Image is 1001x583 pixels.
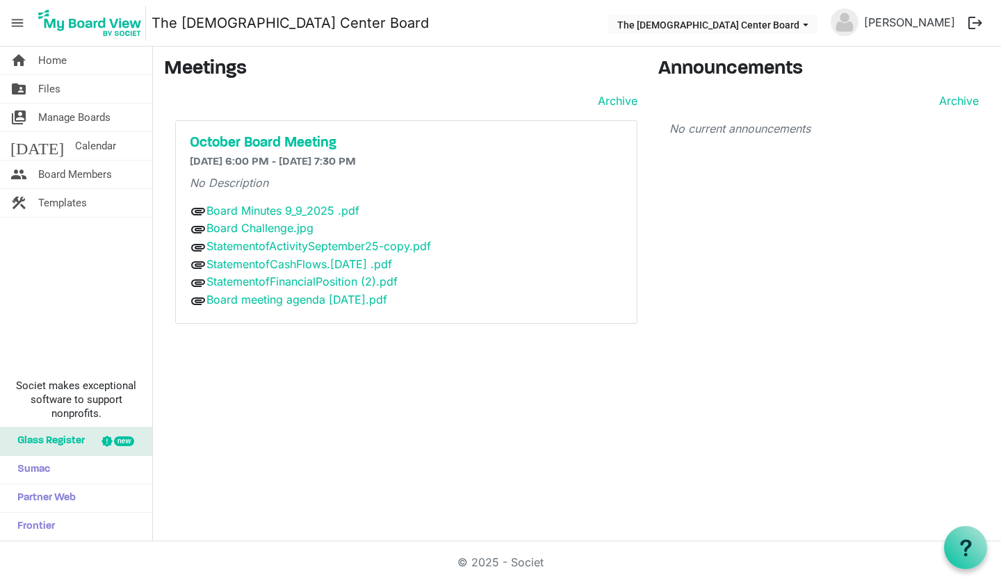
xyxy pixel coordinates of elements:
[34,6,146,40] img: My Board View Logo
[152,9,429,37] a: The [DEMOGRAPHIC_DATA] Center Board
[10,132,64,160] span: [DATE]
[206,274,398,288] a: StatementofFinancialPosition (2).pdf
[190,203,206,220] span: attachment
[190,221,206,238] span: attachment
[190,156,623,169] h6: [DATE] 6:00 PM - [DATE] 7:30 PM
[4,10,31,36] span: menu
[10,484,76,512] span: Partner Web
[10,456,50,484] span: Sumac
[38,161,112,188] span: Board Members
[6,379,146,420] span: Societ makes exceptional software to support nonprofits.
[190,274,206,291] span: attachment
[10,104,27,131] span: switch_account
[10,189,27,217] span: construction
[190,256,206,273] span: attachment
[206,221,314,235] a: Board Challenge.jpg
[75,132,116,160] span: Calendar
[10,75,27,103] span: folder_shared
[206,239,431,253] a: StatementofActivitySeptember25-copy.pdf
[608,15,817,34] button: The LGBT Center Board dropdownbutton
[206,293,387,306] a: Board meeting agenda [DATE].pdf
[934,92,979,109] a: Archive
[206,204,359,217] a: Board Minutes 9_9_2025 .pdf
[38,75,60,103] span: Files
[114,436,134,446] div: new
[961,8,990,38] button: logout
[10,513,55,541] span: Frontier
[10,427,85,455] span: Glass Register
[669,120,979,137] p: No current announcements
[38,47,67,74] span: Home
[206,257,392,271] a: StatementofCashFlows.[DATE] .pdf
[190,174,623,191] p: No Description
[164,58,637,81] h3: Meetings
[10,161,27,188] span: people
[592,92,637,109] a: Archive
[190,135,623,151] a: October Board Meeting
[34,6,152,40] a: My Board View Logo
[831,8,858,36] img: no-profile-picture.svg
[38,189,87,217] span: Templates
[658,58,991,81] h3: Announcements
[190,293,206,309] span: attachment
[457,555,544,569] a: © 2025 - Societ
[858,8,961,36] a: [PERSON_NAME]
[38,104,111,131] span: Manage Boards
[190,239,206,256] span: attachment
[10,47,27,74] span: home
